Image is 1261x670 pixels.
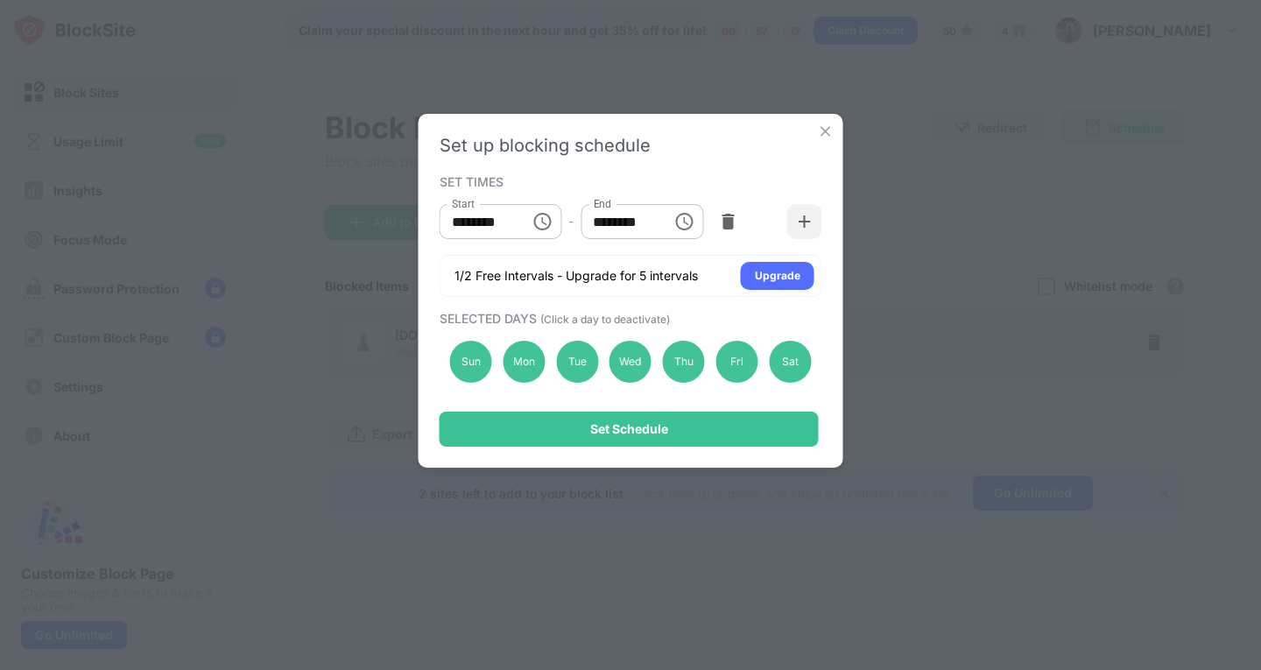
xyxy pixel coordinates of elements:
img: x-button.svg [817,123,835,140]
div: SET TIMES [440,174,818,188]
label: Start [452,196,475,211]
div: Sat [769,341,811,383]
button: Choose time, selected time is 11:30 PM [666,204,701,239]
div: - [568,212,574,231]
div: Fri [716,341,758,383]
div: Sun [450,341,492,383]
button: Choose time, selected time is 7:00 PM [525,204,560,239]
span: (Click a day to deactivate) [540,313,670,326]
label: End [593,196,611,211]
div: Set Schedule [590,422,668,436]
div: Tue [556,341,598,383]
div: Thu [663,341,705,383]
div: Mon [503,341,545,383]
div: SELECTED DAYS [440,311,818,326]
div: Wed [609,341,652,383]
div: Set up blocking schedule [440,135,822,156]
div: Upgrade [755,267,800,285]
div: 1/2 Free Intervals - Upgrade for 5 intervals [454,267,698,285]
